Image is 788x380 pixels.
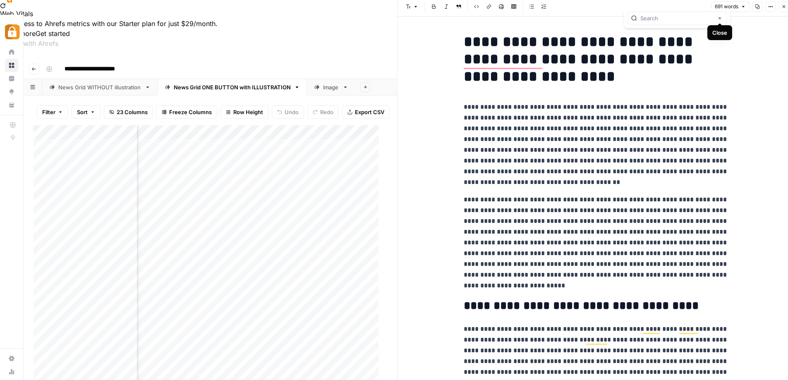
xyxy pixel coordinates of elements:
a: Your Data [5,98,18,112]
div: News Grid WITHOUT illustration [58,83,141,91]
button: Filter [37,105,68,119]
a: Insights [5,72,18,85]
span: Export CSV [355,108,384,116]
a: News Grid WITHOUT illustration [42,79,158,96]
span: Sort [77,108,88,116]
input: Search [640,14,713,22]
span: 23 Columns [117,108,148,116]
button: Row Height [220,105,268,119]
button: Get started [36,29,70,38]
a: Browse [5,59,18,72]
a: Usage [5,365,18,378]
span: Freeze Columns [169,108,212,116]
span: Undo [285,108,299,116]
button: 23 Columns [104,105,153,119]
span: Row Height [233,108,263,116]
button: Redo [307,105,339,119]
a: Opportunities [5,85,18,98]
a: Settings [5,352,18,365]
div: Close [712,29,727,37]
button: Sort [72,105,101,119]
a: News Grid ONE BUTTON with ILLUSTRATION [158,79,307,96]
button: Undo [272,105,304,119]
span: 691 words [715,3,738,10]
button: 691 words [711,1,750,12]
a: Image [307,79,355,96]
span: Redo [320,108,333,116]
div: News Grid ONE BUTTON with ILLUSTRATION [174,83,291,91]
div: Image [323,83,339,91]
button: Freeze Columns [156,105,217,119]
span: Filter [42,108,55,116]
button: Export CSV [342,105,390,119]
